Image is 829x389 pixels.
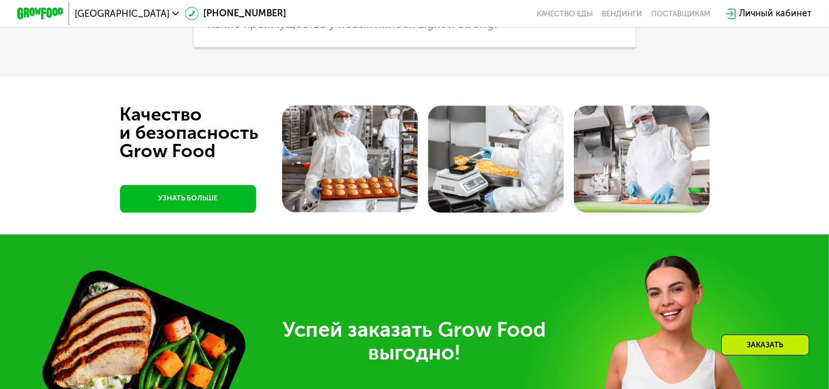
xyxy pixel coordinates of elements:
div: Заказать [721,335,809,355]
a: УЗНАТЬ БОЛЬШЕ [120,185,256,213]
div: Качество и безопасность Grow Food [120,105,296,160]
span: Какие преимущества у новых линеек Light и Strong? [207,17,499,31]
div: Личный кабинет [739,7,812,20]
span: [GEOGRAPHIC_DATA] [75,9,169,18]
a: Качество еды [537,9,593,18]
a: Вендинги [602,9,642,18]
div: поставщикам [652,9,711,18]
div: Успей заказать Grow Food выгодно! [92,318,737,365]
a: [PHONE_NUMBER] [185,7,286,20]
